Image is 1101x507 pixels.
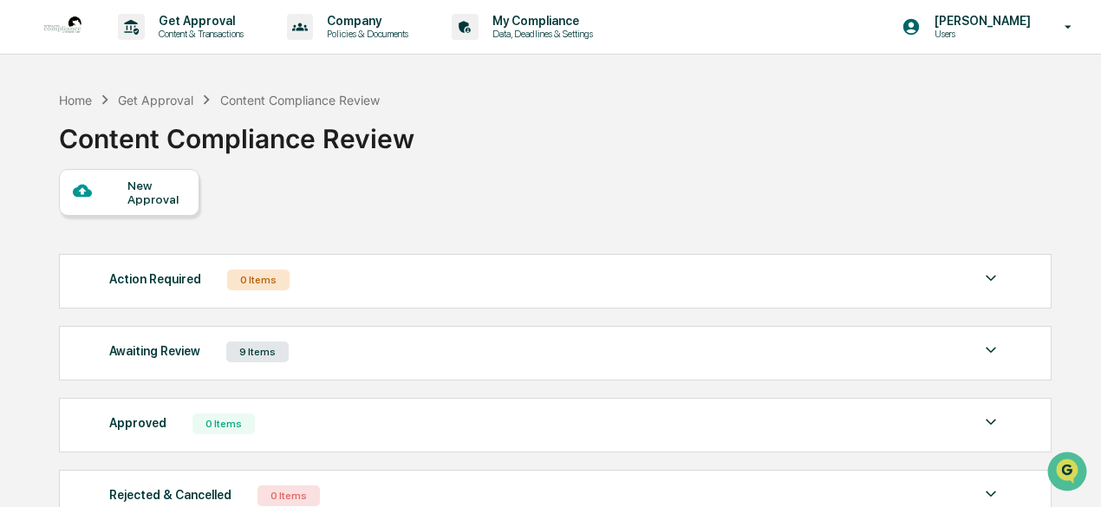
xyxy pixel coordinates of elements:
[921,28,1039,40] p: Users
[313,14,417,28] p: Company
[59,132,284,149] div: Start new chat
[145,28,252,40] p: Content & Transactions
[10,211,119,242] a: 🖐️Preclearance
[17,132,49,163] img: 1746055101610-c473b297-6a78-478c-a979-82029cc54cd1
[145,14,252,28] p: Get Approval
[127,179,186,206] div: New Approval
[59,109,414,154] div: Content Compliance Review
[313,28,417,40] p: Policies & Documents
[109,268,201,290] div: Action Required
[1046,450,1092,497] iframe: Open customer support
[921,14,1039,28] p: [PERSON_NAME]
[42,6,83,48] img: logo
[109,412,166,434] div: Approved
[126,219,140,233] div: 🗄️
[980,412,1001,432] img: caret
[980,268,1001,289] img: caret
[119,211,222,242] a: 🗄️Attestations
[59,93,92,107] div: Home
[122,292,210,306] a: Powered byPylon
[17,252,31,266] div: 🔎
[109,484,231,506] div: Rejected & Cancelled
[173,293,210,306] span: Pylon
[220,93,380,107] div: Content Compliance Review
[109,340,200,362] div: Awaiting Review
[35,250,109,268] span: Data Lookup
[59,149,219,163] div: We're available if you need us!
[35,218,112,235] span: Preclearance
[227,270,290,290] div: 0 Items
[295,137,316,158] button: Start new chat
[226,341,289,362] div: 9 Items
[192,413,255,434] div: 0 Items
[118,93,193,107] div: Get Approval
[143,218,215,235] span: Attestations
[479,14,602,28] p: My Compliance
[257,485,320,506] div: 0 Items
[17,219,31,233] div: 🖐️
[479,28,602,40] p: Data, Deadlines & Settings
[10,244,116,275] a: 🔎Data Lookup
[17,36,316,63] p: How can we help?
[980,340,1001,361] img: caret
[980,484,1001,504] img: caret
